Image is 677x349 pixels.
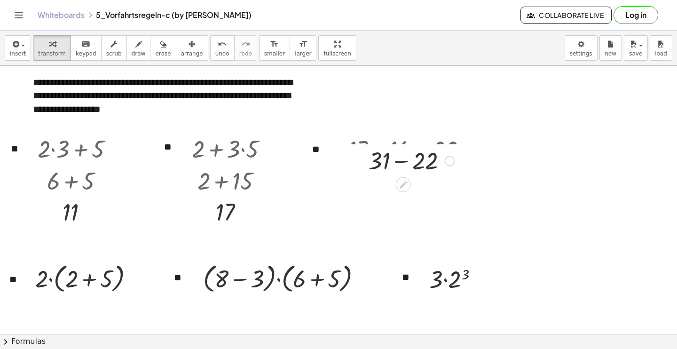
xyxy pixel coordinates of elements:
[155,50,171,57] span: erase
[71,35,102,61] button: keyboardkeypad
[150,35,176,61] button: erase
[299,39,307,50] i: format_size
[396,177,411,192] div: Edit math
[38,10,85,20] a: Whiteboards
[270,39,279,50] i: format_size
[655,50,667,57] span: load
[126,35,151,61] button: draw
[318,35,356,61] button: fullscreen
[259,35,290,61] button: format_sizesmaller
[565,35,598,61] button: settings
[76,50,96,57] span: keypad
[210,35,235,61] button: undoundo
[624,35,648,61] button: save
[290,35,316,61] button: format_sizelarger
[323,50,351,57] span: fullscreen
[11,8,26,23] button: Toggle navigation
[650,35,672,61] button: load
[38,50,66,57] span: transform
[605,50,616,57] span: new
[132,50,146,57] span: draw
[33,35,71,61] button: transform
[215,50,229,57] span: undo
[241,39,250,50] i: redo
[81,39,90,50] i: keyboard
[10,50,26,57] span: insert
[106,50,122,57] span: scrub
[570,50,592,57] span: settings
[520,7,612,24] button: Collaborate Live
[234,35,257,61] button: redoredo
[5,35,31,61] button: insert
[528,11,604,19] span: Collaborate Live
[218,39,227,50] i: undo
[239,50,252,57] span: redo
[599,35,622,61] button: new
[295,50,311,57] span: larger
[629,50,642,57] span: save
[614,6,658,24] button: Log in
[181,50,203,57] span: arrange
[101,35,127,61] button: scrub
[264,50,285,57] span: smaller
[176,35,208,61] button: arrange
